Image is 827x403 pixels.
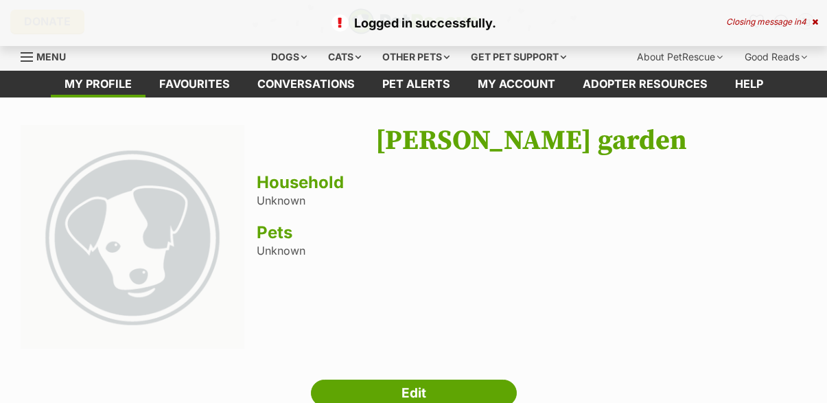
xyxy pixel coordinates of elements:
h3: Pets [257,223,807,242]
h1: [PERSON_NAME] garden [257,125,807,157]
div: Get pet support [461,43,576,71]
a: Favourites [145,71,244,97]
a: Menu [21,43,75,68]
h3: Household [257,173,807,192]
div: Good Reads [735,43,817,71]
div: Cats [318,43,371,71]
a: Pet alerts [369,71,464,97]
a: conversations [244,71,369,97]
a: Help [721,71,777,97]
a: My account [464,71,569,97]
div: About PetRescue [627,43,732,71]
a: Adopter resources [569,71,721,97]
div: Unknown Unknown [257,125,807,352]
div: Other pets [373,43,459,71]
span: Menu [36,51,66,62]
div: Dogs [261,43,316,71]
img: large_default-f37c3b2ddc539b7721ffdbd4c88987add89f2ef0fd77a71d0d44a6cf3104916e.png [21,125,244,349]
a: My profile [51,71,145,97]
